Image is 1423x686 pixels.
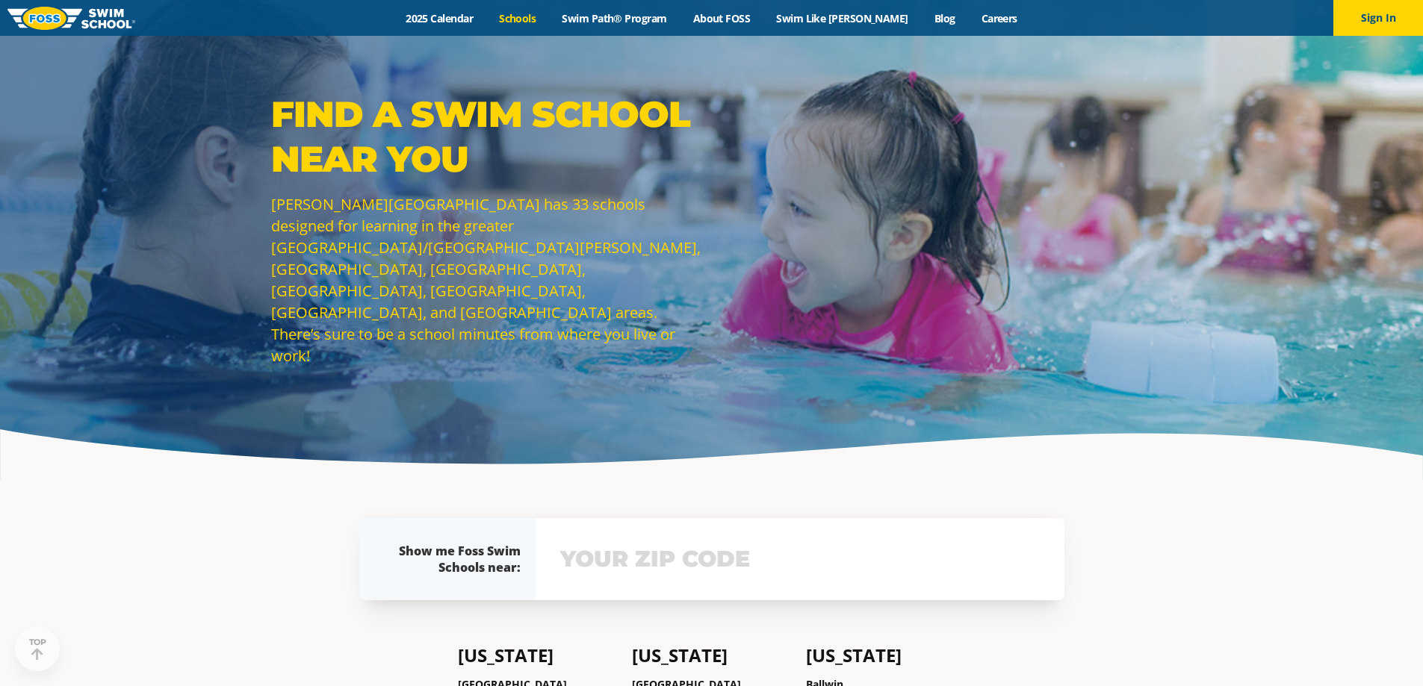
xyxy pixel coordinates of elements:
[486,11,549,25] a: Schools
[557,537,1044,581] input: YOUR ZIP CODE
[389,543,521,576] div: Show me Foss Swim Schools near:
[393,11,486,25] a: 2025 Calendar
[632,645,791,666] h4: [US_STATE]
[29,637,46,661] div: TOP
[806,645,965,666] h4: [US_STATE]
[680,11,763,25] a: About FOSS
[549,11,680,25] a: Swim Path® Program
[271,92,704,181] p: Find a Swim School Near You
[921,11,968,25] a: Blog
[968,11,1030,25] a: Careers
[458,645,617,666] h4: [US_STATE]
[763,11,922,25] a: Swim Like [PERSON_NAME]
[7,7,135,30] img: FOSS Swim School Logo
[271,193,704,367] p: [PERSON_NAME][GEOGRAPHIC_DATA] has 33 schools designed for learning in the greater [GEOGRAPHIC_DA...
